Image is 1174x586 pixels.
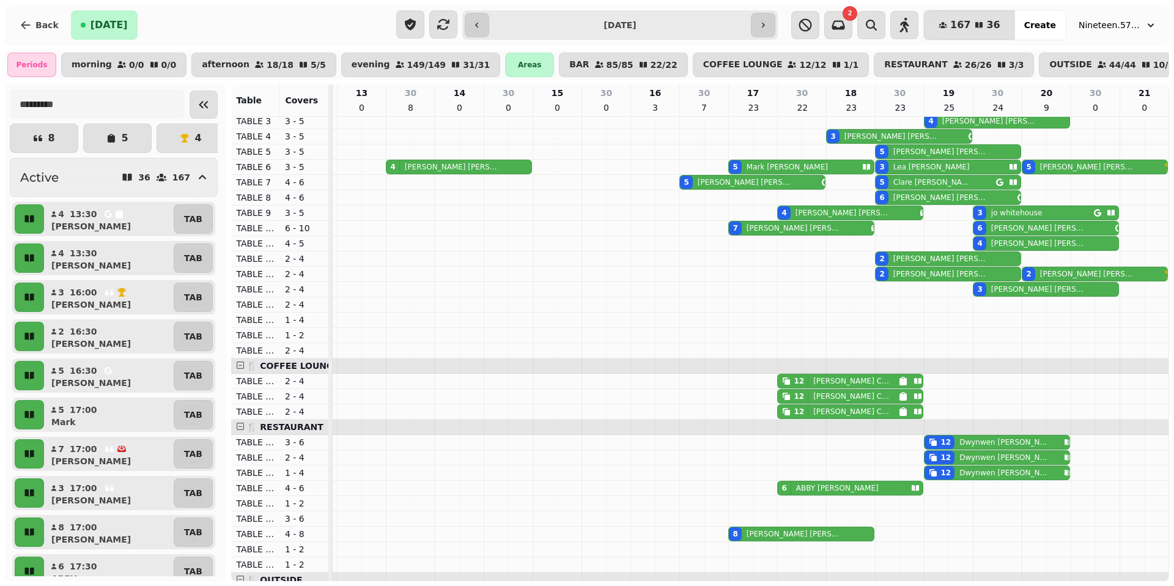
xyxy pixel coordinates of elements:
p: TAB [184,291,202,303]
p: 4 - 6 [285,482,324,494]
p: COFFEE LOUNGE [703,60,783,70]
p: TAB [184,213,202,225]
button: 16736 [924,10,1015,40]
p: TABLE 18 [236,314,275,326]
p: Mark [PERSON_NAME] [747,162,828,172]
p: 3 [57,482,65,494]
div: 7 [733,223,737,233]
button: TAB [174,517,213,547]
button: Collapse sidebar [190,91,218,119]
button: 4 [157,124,225,153]
button: TAB [174,439,213,469]
p: [PERSON_NAME] [PERSON_NAME] [747,223,841,233]
p: 2 - 4 [285,375,324,387]
div: 4 [390,162,395,172]
div: 12 [940,437,951,447]
p: 3 - 5 [285,115,324,127]
span: 🍴 RESTAURANT [246,422,323,432]
p: 3 [57,286,65,299]
p: 7 [699,102,709,114]
p: 30 [1090,87,1101,99]
div: 4 [781,208,786,218]
div: Periods [7,53,56,77]
p: TABLE 20 [236,375,275,387]
p: 17 [747,87,759,99]
p: 2 - 4 [285,268,324,280]
p: 17:00 [70,404,97,416]
p: 3 - 5 [285,207,324,219]
div: 5 [1026,162,1031,172]
p: 0 [552,102,562,114]
p: Lea [PERSON_NAME] [893,162,970,172]
p: 6 - 10 [285,222,324,234]
p: [PERSON_NAME] [51,220,131,232]
p: TABLE 21 [236,390,275,402]
p: [PERSON_NAME] [PERSON_NAME] [1040,269,1134,279]
p: 8 [405,102,415,114]
button: TAB [174,283,213,312]
p: TAB [184,448,202,460]
p: 30 [698,87,710,99]
p: TAB [184,369,202,382]
p: TAB [184,330,202,343]
p: TABLE 29 [236,528,275,540]
p: 30 [894,87,906,99]
p: 7 [57,443,65,455]
p: 44 / 44 [1109,61,1136,69]
div: 3 [879,162,884,172]
button: 317:00[PERSON_NAME] [46,478,171,508]
p: [PERSON_NAME] [51,494,131,506]
p: 30 [992,87,1003,99]
p: 0 / 0 [129,61,144,69]
button: TAB [174,478,213,508]
p: 13:30 [70,247,97,259]
button: TAB [174,322,213,351]
div: 6 [977,223,982,233]
p: TABLE 10 [236,222,275,234]
span: 167 [950,20,970,30]
p: 16:00 [70,286,97,299]
p: 1 - 4 [285,314,324,326]
p: 0 / 0 [161,61,177,69]
p: TABLE 31 [236,558,275,571]
p: 17:00 [70,482,97,494]
p: BAR [569,60,589,70]
p: 0 [1140,102,1150,114]
div: 3 [977,284,982,294]
p: OUTSIDE [1049,60,1091,70]
p: 17:30 [70,560,97,573]
p: 0 [454,102,464,114]
button: TAB [174,204,213,234]
p: ABBY [PERSON_NAME] [796,483,879,493]
p: TABLE 50 [236,344,275,357]
div: 5 [879,177,884,187]
p: jo whitehouse [991,208,1043,218]
p: 23 [748,102,758,114]
button: TAB [174,400,213,429]
p: 3 - 6 [285,513,324,525]
div: 5 [733,162,737,172]
div: 12 [794,407,804,417]
span: Back [35,21,59,29]
p: [PERSON_NAME] [PERSON_NAME] [991,239,1085,248]
span: Table [236,95,262,105]
p: TABLE 22 [236,406,275,418]
p: 2 [57,325,65,338]
span: Covers [285,95,318,105]
button: 717:00[PERSON_NAME] [46,439,171,469]
div: 6 [879,193,884,202]
h2: Active [20,169,59,186]
button: morning0/00/0 [61,53,186,77]
div: 12 [794,376,804,386]
p: 2 - 4 [285,283,324,295]
p: ABBY [51,573,77,585]
p: TABLE 16 [236,283,275,295]
button: 617:30ABBY [46,557,171,586]
button: Active36167 [10,158,218,197]
p: TABLE 8 [236,191,275,204]
p: 16:30 [70,325,97,338]
p: [PERSON_NAME] [PERSON_NAME] [796,208,890,218]
p: Clare [PERSON_NAME] [893,177,973,187]
button: 8 [10,124,78,153]
p: 20 [1041,87,1052,99]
